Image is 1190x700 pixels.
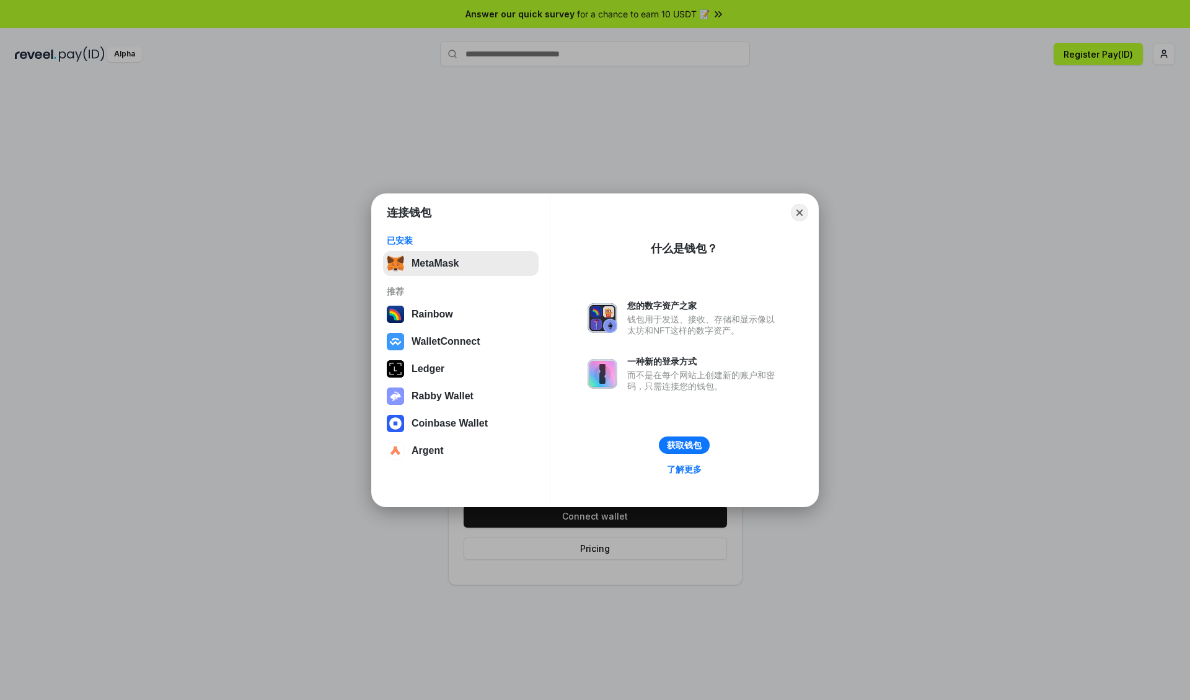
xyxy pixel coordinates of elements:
[387,205,431,220] h1: 连接钱包
[383,357,539,381] button: Ledger
[412,445,444,456] div: Argent
[651,241,718,256] div: 什么是钱包？
[387,442,404,459] img: svg+xml,%3Csvg%20width%3D%2228%22%20height%3D%2228%22%20viewBox%3D%220%200%2028%2028%22%20fill%3D...
[383,384,539,409] button: Rabby Wallet
[387,333,404,350] img: svg+xml,%3Csvg%20width%3D%2228%22%20height%3D%2228%22%20viewBox%3D%220%200%2028%2028%22%20fill%3D...
[659,436,710,454] button: 获取钱包
[383,438,539,463] button: Argent
[791,204,808,221] button: Close
[588,359,617,389] img: svg+xml,%3Csvg%20xmlns%3D%22http%3A%2F%2Fwww.w3.org%2F2000%2Fsvg%22%20fill%3D%22none%22%20viewBox...
[412,391,474,402] div: Rabby Wallet
[387,415,404,432] img: svg+xml,%3Csvg%20width%3D%2228%22%20height%3D%2228%22%20viewBox%3D%220%200%2028%2028%22%20fill%3D...
[412,258,459,269] div: MetaMask
[627,300,781,311] div: 您的数字资产之家
[627,314,781,336] div: 钱包用于发送、接收、存储和显示像以太坊和NFT这样的数字资产。
[412,309,453,320] div: Rainbow
[627,356,781,367] div: 一种新的登录方式
[387,235,535,246] div: 已安装
[627,370,781,392] div: 而不是在每个网站上创建新的账户和密码，只需连接您的钱包。
[412,363,444,374] div: Ledger
[667,464,702,475] div: 了解更多
[412,418,488,429] div: Coinbase Wallet
[383,251,539,276] button: MetaMask
[387,255,404,272] img: svg+xml,%3Csvg%20fill%3D%22none%22%20height%3D%2233%22%20viewBox%3D%220%200%2035%2033%22%20width%...
[383,302,539,327] button: Rainbow
[667,440,702,451] div: 获取钱包
[387,360,404,378] img: svg+xml,%3Csvg%20xmlns%3D%22http%3A%2F%2Fwww.w3.org%2F2000%2Fsvg%22%20width%3D%2228%22%20height%3...
[387,286,535,297] div: 推荐
[387,388,404,405] img: svg+xml,%3Csvg%20xmlns%3D%22http%3A%2F%2Fwww.w3.org%2F2000%2Fsvg%22%20fill%3D%22none%22%20viewBox...
[383,411,539,436] button: Coinbase Wallet
[588,303,617,333] img: svg+xml,%3Csvg%20xmlns%3D%22http%3A%2F%2Fwww.w3.org%2F2000%2Fsvg%22%20fill%3D%22none%22%20viewBox...
[383,329,539,354] button: WalletConnect
[412,336,480,347] div: WalletConnect
[659,461,709,477] a: 了解更多
[387,306,404,323] img: svg+xml,%3Csvg%20width%3D%22120%22%20height%3D%22120%22%20viewBox%3D%220%200%20120%20120%22%20fil...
